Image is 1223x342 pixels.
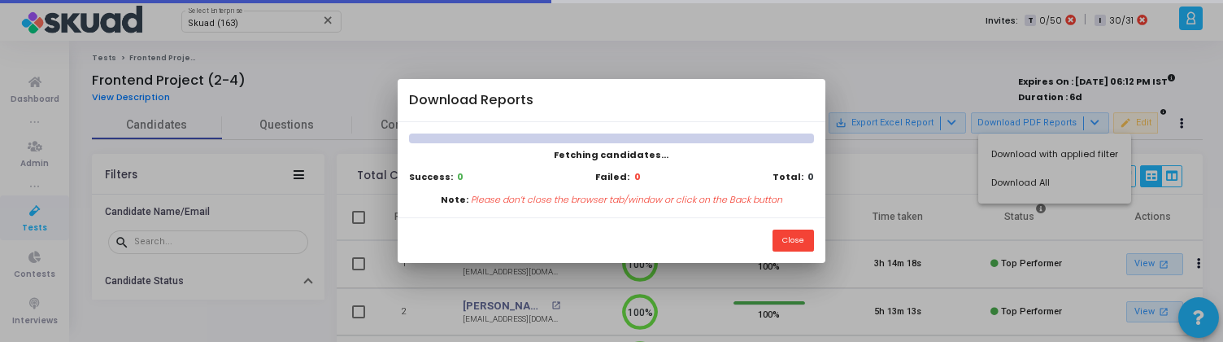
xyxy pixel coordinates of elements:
b: 0 [807,170,814,183]
span: Fetching candidates... [554,148,668,161]
b: 0 [457,170,464,183]
button: Close [773,230,814,252]
b: Success: [409,170,453,183]
p: Please don’t close the browser tab/window or click on the Back button [471,193,782,207]
b: Total: [773,170,803,183]
b: 0 [634,170,641,184]
b: Failed: [595,170,629,184]
b: Note: [441,193,468,207]
h4: Download Reports [409,90,533,111]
